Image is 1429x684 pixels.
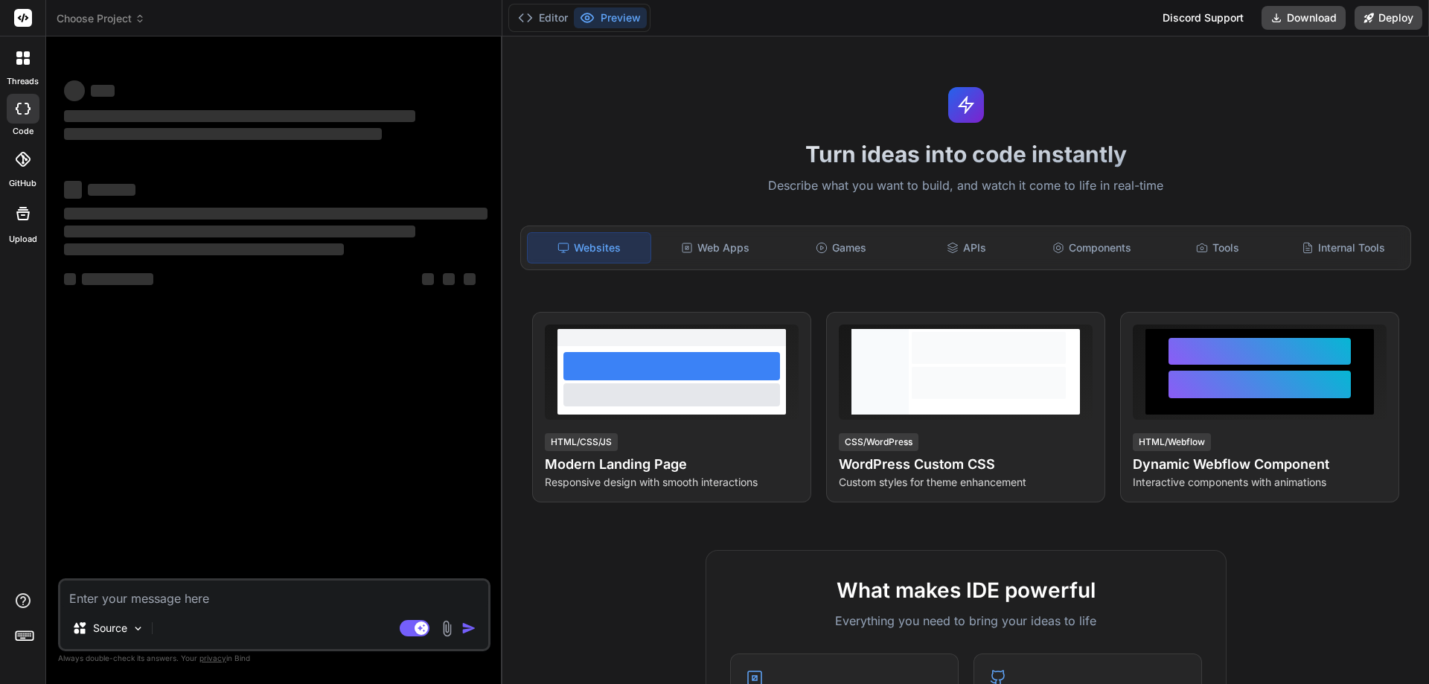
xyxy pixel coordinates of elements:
[64,181,82,199] span: ‌
[1133,475,1387,490] p: Interactive components with animations
[1154,6,1253,30] div: Discord Support
[57,11,145,26] span: Choose Project
[780,232,903,263] div: Games
[93,621,127,636] p: Source
[545,454,799,475] h4: Modern Landing Page
[839,475,1093,490] p: Custom styles for theme enhancement
[1157,232,1279,263] div: Tools
[1262,6,1346,30] button: Download
[461,621,476,636] img: icon
[199,653,226,662] span: privacy
[527,232,651,263] div: Websites
[905,232,1028,263] div: APIs
[574,7,647,28] button: Preview
[443,273,455,285] span: ‌
[1133,433,1211,451] div: HTML/Webflow
[511,141,1420,167] h1: Turn ideas into code instantly
[64,208,487,220] span: ‌
[839,454,1093,475] h4: WordPress Custom CSS
[1355,6,1422,30] button: Deploy
[9,233,37,246] label: Upload
[545,433,618,451] div: HTML/CSS/JS
[654,232,777,263] div: Web Apps
[730,575,1202,606] h2: What makes IDE powerful
[839,433,918,451] div: CSS/WordPress
[545,475,799,490] p: Responsive design with smooth interactions
[9,177,36,190] label: GitHub
[132,622,144,635] img: Pick Models
[82,273,153,285] span: ‌
[511,176,1420,196] p: Describe what you want to build, and watch it come to life in real-time
[91,85,115,97] span: ‌
[512,7,574,28] button: Editor
[730,612,1202,630] p: Everything you need to bring your ideas to life
[1133,454,1387,475] h4: Dynamic Webflow Component
[88,184,135,196] span: ‌
[64,226,415,237] span: ‌
[64,110,415,122] span: ‌
[7,75,39,88] label: threads
[438,620,455,637] img: attachment
[464,273,476,285] span: ‌
[64,273,76,285] span: ‌
[1282,232,1404,263] div: Internal Tools
[64,128,382,140] span: ‌
[64,80,85,101] span: ‌
[58,651,490,665] p: Always double-check its answers. Your in Bind
[1031,232,1154,263] div: Components
[422,273,434,285] span: ‌
[64,243,344,255] span: ‌
[13,125,33,138] label: code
